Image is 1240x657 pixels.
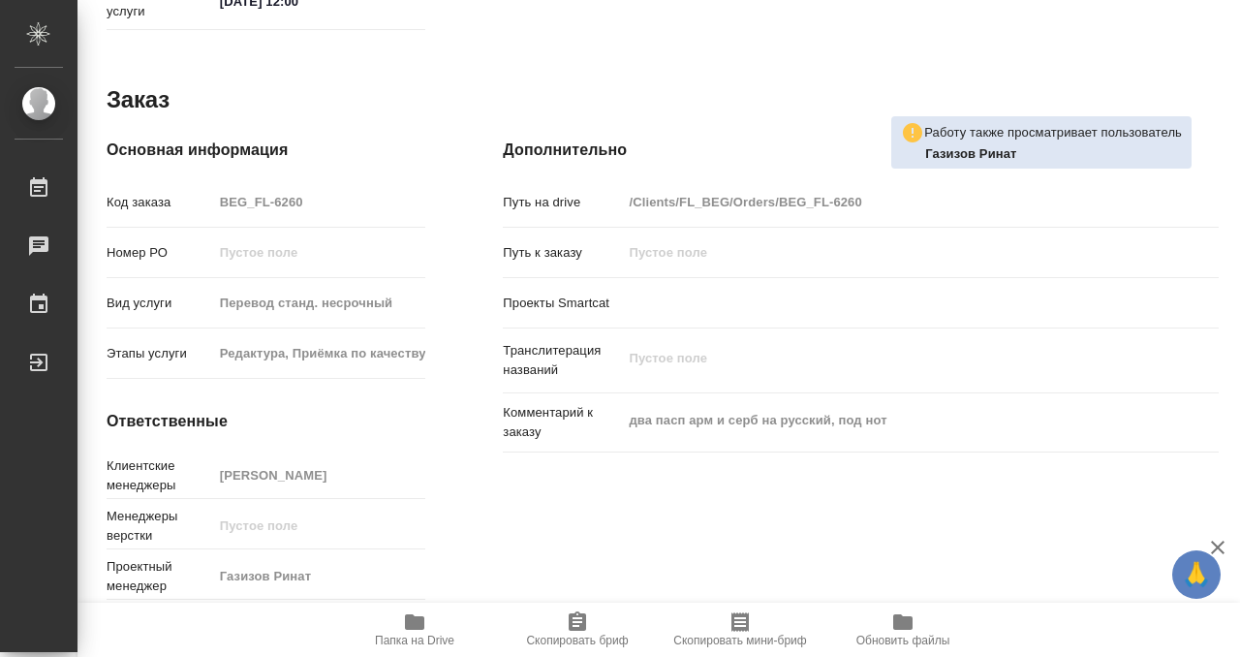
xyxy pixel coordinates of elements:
input: Пустое поле [213,461,426,489]
span: Папка на Drive [375,634,454,647]
button: Скопировать мини-бриф [659,603,821,657]
p: Проекты Smartcat [503,294,622,313]
input: Пустое поле [213,238,426,266]
p: Проектный менеджер [107,557,213,596]
p: Вид услуги [107,294,213,313]
input: Пустое поле [622,238,1159,266]
span: Обновить файлы [856,634,950,647]
h2: Заказ [107,84,170,115]
button: Обновить файлы [821,603,984,657]
button: Папка на Drive [333,603,496,657]
input: Пустое поле [213,339,426,367]
h4: Ответственные [107,410,425,433]
span: Скопировать бриф [526,634,628,647]
input: Пустое поле [213,188,426,216]
p: Транслитерация названий [503,341,622,380]
p: Менеджеры верстки [107,507,213,546]
p: Этапы услуги [107,344,213,363]
p: Путь к заказу [503,243,622,263]
span: Скопировать мини-бриф [673,634,806,647]
h4: Дополнительно [503,139,1219,162]
input: Пустое поле [213,289,426,317]
b: Газизов Ринат [925,146,1016,161]
p: Номер РО [107,243,213,263]
input: Пустое поле [622,188,1159,216]
input: Пустое поле [213,562,426,590]
p: Газизов Ринат [925,144,1182,164]
p: Путь на drive [503,193,622,212]
button: 🙏 [1172,550,1221,599]
p: Код заказа [107,193,213,212]
p: Клиентские менеджеры [107,456,213,495]
p: Комментарий к заказу [503,403,622,442]
span: 🙏 [1180,554,1213,595]
button: Скопировать бриф [496,603,659,657]
input: Пустое поле [213,512,426,540]
p: Работу также просматривает пользователь [924,123,1182,142]
h4: Основная информация [107,139,425,162]
textarea: два пасп арм и серб на русский, под нот [622,404,1159,437]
